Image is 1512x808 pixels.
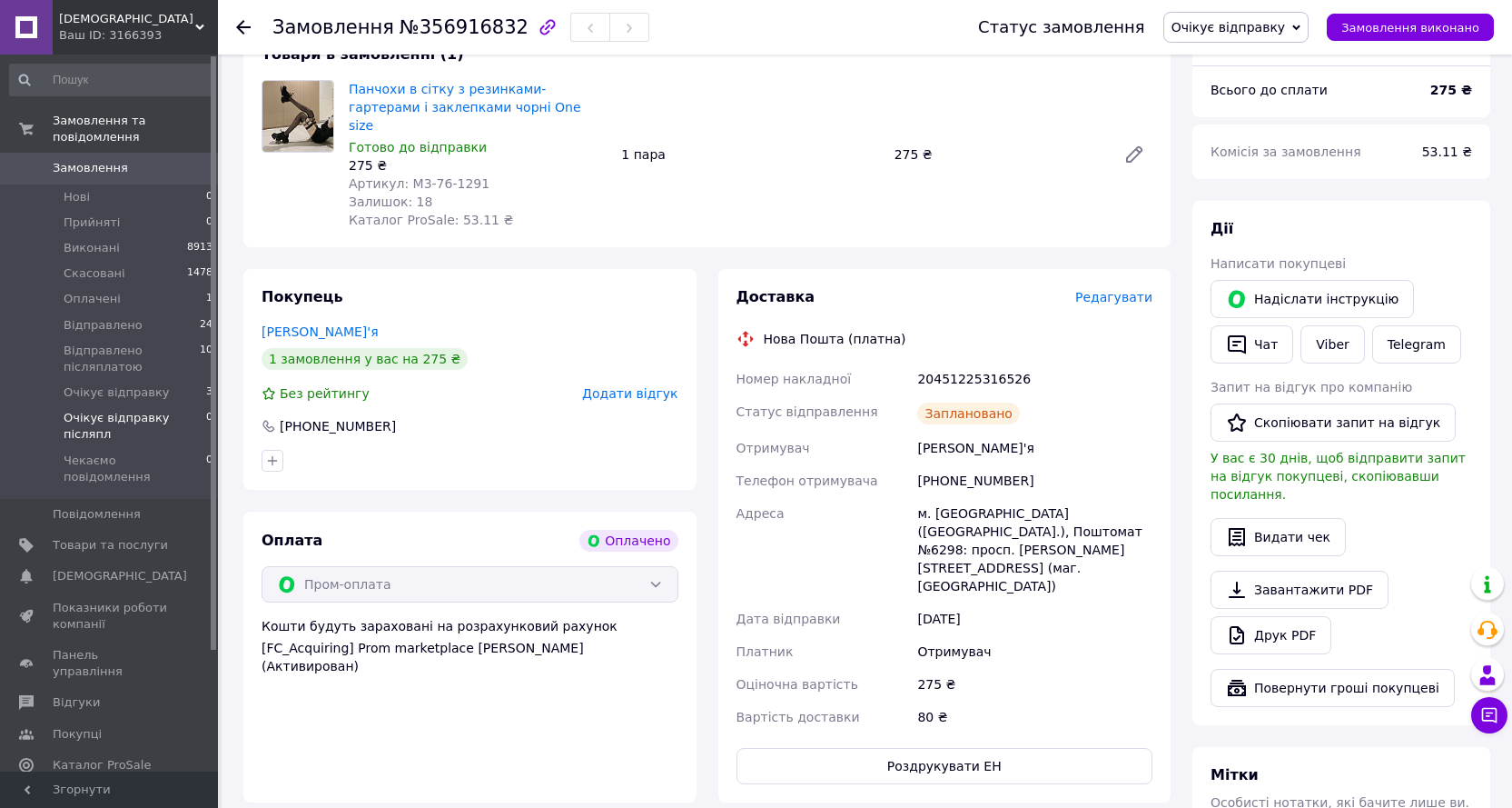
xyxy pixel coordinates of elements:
div: Заплановано [917,403,1020,424]
div: 20451225316526 [914,363,1156,395]
span: Оціночна вартість [736,677,858,692]
div: [FC_Acquiring] Prom marketplace [PERSON_NAME] (Активирован) [262,639,678,675]
span: Чекаємо повідомлення [64,453,206,485]
span: Виконані [64,240,120,256]
b: 275 ₴ [1430,83,1472,97]
span: Відправлено [64,317,143,334]
span: Нові [64,189,90,205]
span: Дата відправки [736,612,841,626]
span: 53.11 ₴ [1422,145,1472,159]
span: 1 [206,291,212,307]
span: Скасовані [64,265,125,282]
span: Повідомлення [53,506,141,523]
span: №356916832 [400,16,529,38]
span: Телефон отримувача [736,474,878,488]
span: Мітки [1211,766,1259,783]
a: Друк PDF [1211,616,1331,654]
div: 1 пара [614,142,886,167]
a: [PERSON_NAME]'я [262,324,379,339]
div: Повернутися назад [236,18,251,36]
div: [PHONE_NUMBER] [914,464,1156,497]
a: Завантажити PDF [1211,571,1388,609]
span: 8913 [187,240,212,256]
span: 3 [206,384,212,401]
div: 275 ₴ [349,156,607,175]
span: Показники роботи компанії [53,600,168,633]
span: Редагувати [1075,290,1152,304]
span: Очікує відправку [1171,20,1286,35]
button: Видати чек [1211,518,1346,556]
span: Без рейтингу [280,386,370,401]
div: 275 ₴ [887,142,1109,167]
span: EShara [59,11,195,27]
div: [PERSON_NAME]'я [914,432,1156,464]
a: Панчохи в сітку з резинками-гартерами і заклепками чорні One size [349,82,581,133]
button: Чат з покупцем [1471,697,1507,733]
span: Покупець [262,288,343,305]
span: Оплата [262,532,322,549]
span: Замовлення виконано [1341,21,1479,35]
span: Прийняті [64,214,120,231]
span: 24 [200,317,212,334]
button: Чат [1211,325,1293,364]
span: Панель управління [53,647,168,680]
span: Замовлення та повідомлення [53,113,218,145]
span: У вас є 30 днів, щоб відправити запит на відгук покупцеві, скопіювавши посилання. [1211,451,1466,502]
button: Роздрукувати ЕН [736,748,1153,784]
span: Очікує відправку післяпл [64,410,206,443]
span: 0 [206,410,212,443]
a: Telegram [1372,325,1461,364]
span: Товари та послуги [53,537,168,554]
div: Ваш ID: 3166393 [59,27,218,44]
a: Viber [1300,325,1364,364]
span: Дії [1211,220,1233,237]
span: Відправлено післяплатою [64,343,200,375]
div: м. [GEOGRAPHIC_DATA] ([GEOGRAPHIC_DATA].), Поштомат №6298: просп. [PERSON_NAME][STREET_ADDRESS] (... [914,497,1156,603]
span: Відгуки [53,694,100,711]
div: 1 замовлення у вас на 275 ₴ [262,348,468,370]
span: [DEMOGRAPHIC_DATA] [53,568,187,584]
div: Оплачено [579,530,677,552]
span: Статус відправлення [736,404,878,419]
div: 275 ₴ [914,668,1156,701]
span: Покупці [53,726,102,743]
span: Запит на відгук про компанію [1211,380,1412,394]
img: Панчохи в сітку з резинками-гартерами і заклепками чорні One size [262,81,333,152]
div: 80 ₴ [914,701,1156,733]
span: Замовлення [53,160,128,176]
span: Додати відгук [582,386,677,401]
span: 0 [206,189,212,205]
div: Отримувач [914,635,1156,668]
button: Надіслати інструкцію [1211,280,1414,318]
div: [DATE] [914,603,1156,635]
span: Доставка [736,288,815,305]
span: Написати покупцеві [1211,256,1346,271]
a: Редагувати [1116,136,1152,173]
span: Всього до сплати [1211,83,1328,97]
button: Скопіювати запит на відгук [1211,404,1456,442]
div: Нова Пошта (платна) [759,330,911,348]
span: Адреса [736,506,785,521]
span: Отримувач [736,441,810,455]
span: 0 [206,453,212,485]
span: Вартість доставки [736,710,860,724]
span: Артикул: M3-76-1291 [349,176,489,191]
span: Замовлення [272,16,394,38]
span: Каталог ProSale: 53.11 ₴ [349,213,513,227]
span: 0 [206,214,212,231]
span: Номер накладної [736,372,852,386]
span: 10 [200,343,212,375]
span: Оплачені [64,291,121,307]
span: Готово до відправки [349,140,487,155]
span: Очікує відправку [64,384,170,401]
span: 1478 [187,265,212,282]
input: Пошук [9,64,214,96]
span: Комісія за замовлення [1211,145,1361,159]
span: Каталог ProSale [53,757,151,773]
div: Статус замовлення [978,18,1145,36]
span: Платник [736,644,794,659]
div: Кошти будуть зараховані на розрахунковий рахунок [262,617,678,675]
div: [PHONE_NUMBER] [278,417,398,435]
button: Повернути гроші покупцеві [1211,669,1455,707]
button: Замовлення виконано [1327,14,1494,41]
